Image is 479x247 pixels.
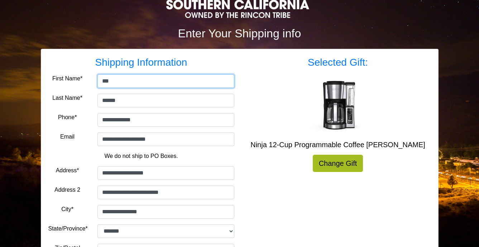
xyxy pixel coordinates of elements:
label: Address* [56,166,79,175]
label: City* [61,205,73,214]
h2: Enter Your Shipping info [41,27,439,40]
h5: Ninja 12-Cup Programmable Coffee [PERSON_NAME] [245,140,431,149]
label: Last Name* [52,94,82,102]
img: Ninja 12-Cup Programmable Coffee Brewer [309,77,367,135]
p: We do not ship to PO Boxes. [54,152,229,160]
label: State/Province* [48,224,88,233]
label: Address 2 [54,186,80,194]
label: First Name* [52,74,82,83]
h3: Shipping Information [48,56,234,69]
a: Change Gift [313,155,363,172]
h3: Selected Gift: [245,56,431,69]
label: Email [60,132,75,141]
label: Phone* [58,113,77,122]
